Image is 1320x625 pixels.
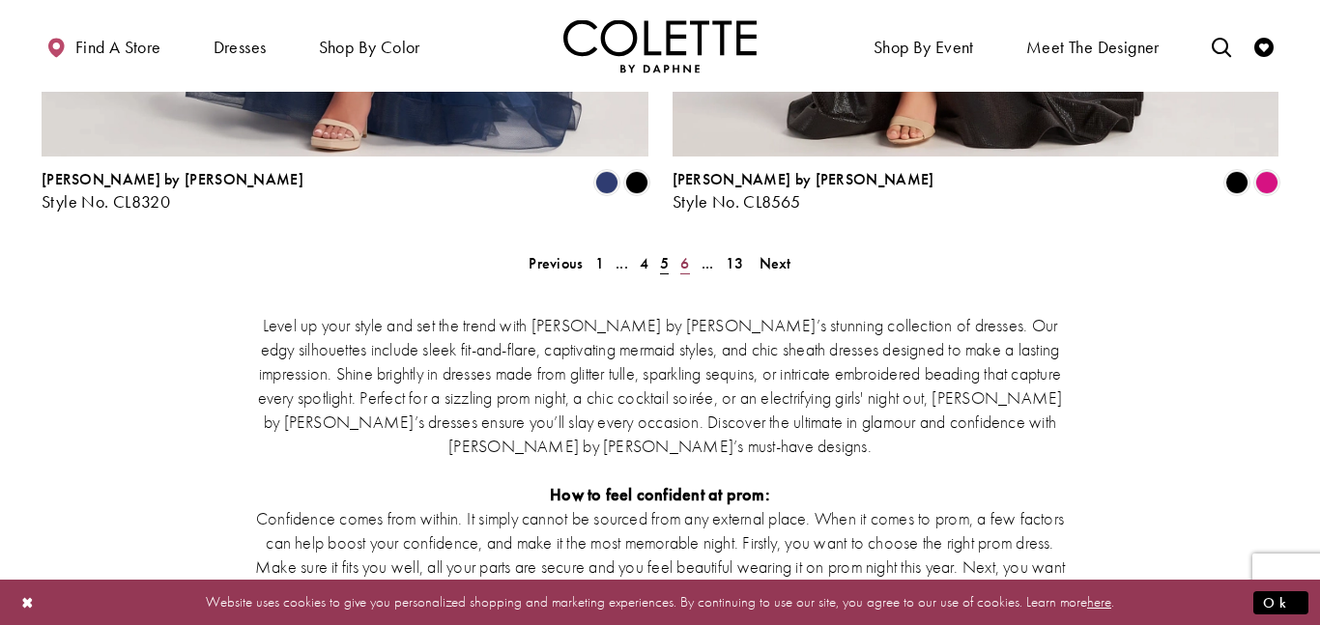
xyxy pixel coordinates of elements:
a: Find a store [42,19,165,72]
a: Check Wishlist [1249,19,1278,72]
a: 6 [674,249,695,277]
span: Shop By Event [869,19,979,72]
img: Colette by Daphne [563,19,757,72]
i: Fuchsia [1255,171,1278,194]
span: Previous [529,253,583,273]
span: Dresses [209,19,272,72]
button: Submit Dialog [1253,590,1308,614]
strong: How to feel confident at prom: [550,483,770,505]
i: Black [1225,171,1248,194]
i: Black [625,171,648,194]
span: [PERSON_NAME] by [PERSON_NAME] [42,169,303,189]
a: 13 [720,249,750,277]
p: Website uses cookies to give you personalized shopping and marketing experiences. By continuing t... [139,589,1181,615]
span: Shop by color [314,19,425,72]
span: [PERSON_NAME] by [PERSON_NAME] [673,169,934,189]
a: Prev Page [523,249,588,277]
a: Toggle search [1207,19,1236,72]
a: 4 [634,249,654,277]
span: Dresses [214,38,267,57]
a: Visit Home Page [563,19,757,72]
a: Next Page [754,249,797,277]
div: Colette by Daphne Style No. CL8565 [673,171,934,212]
span: 6 [680,253,689,273]
a: ... [610,249,634,277]
span: Shop By Event [874,38,974,57]
span: 13 [726,253,744,273]
span: 1 [595,253,604,273]
div: Colette by Daphne Style No. CL8320 [42,171,303,212]
span: ... [702,253,714,273]
span: Current page [654,249,674,277]
a: Meet the designer [1021,19,1164,72]
span: ... [616,253,628,273]
span: Style No. CL8320 [42,190,170,213]
span: 4 [640,253,648,273]
span: Shop by color [319,38,420,57]
a: 1 [589,249,610,277]
span: Meet the designer [1026,38,1160,57]
i: Navy Blue [595,171,618,194]
button: Close Dialog [12,585,44,619]
p: Level up your style and set the trend with [PERSON_NAME] by [PERSON_NAME]’s stunning collection o... [249,313,1071,458]
span: Find a store [75,38,161,57]
a: ... [696,249,720,277]
span: Style No. CL8565 [673,190,801,213]
span: Next [760,253,791,273]
span: 5 [660,253,669,273]
a: here [1087,592,1111,611]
